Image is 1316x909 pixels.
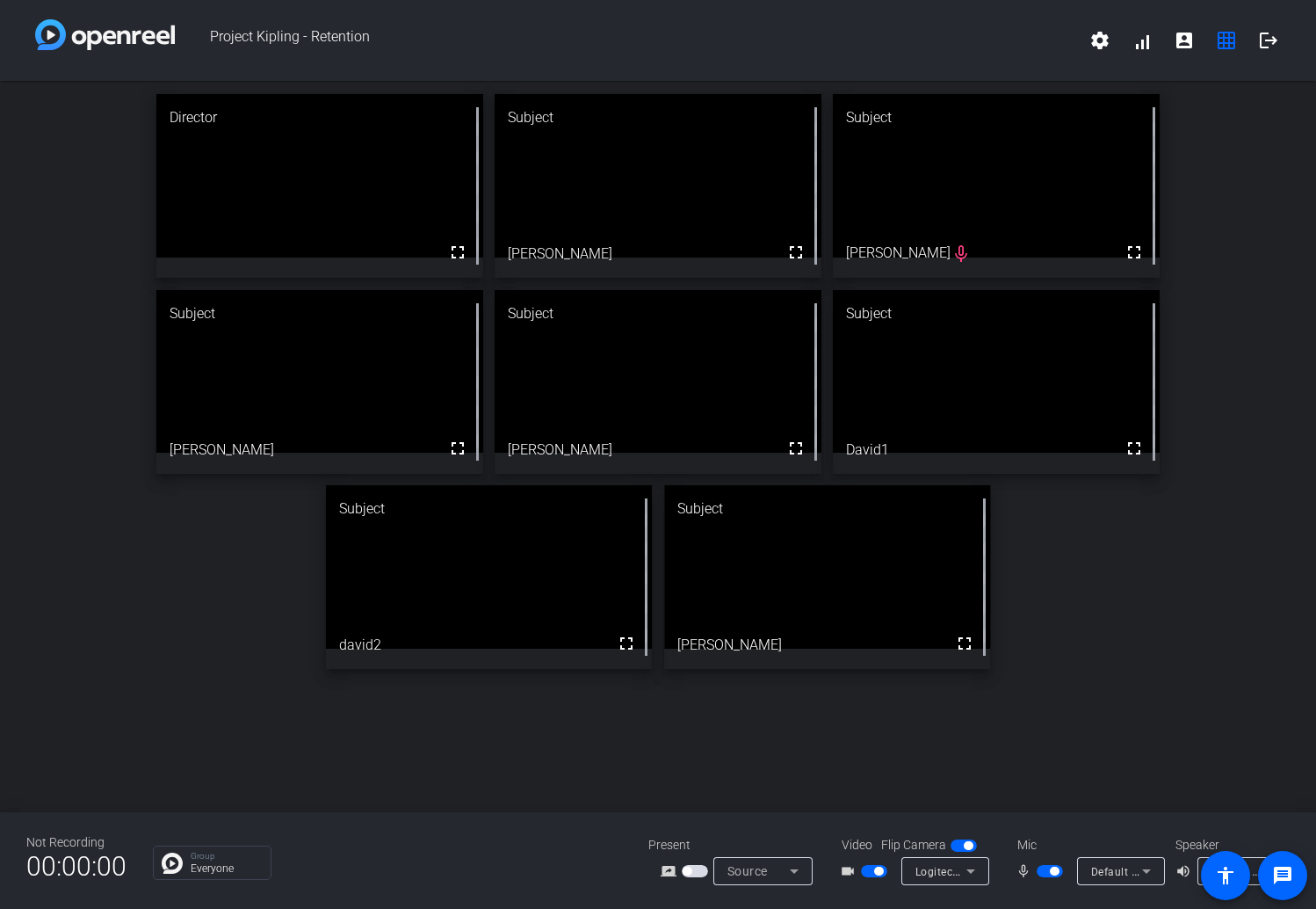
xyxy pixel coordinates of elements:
div: Subject [664,485,990,533]
mat-icon: mic_none [1016,861,1037,882]
mat-icon: volume_up [1175,861,1197,882]
mat-icon: fullscreen [447,438,468,459]
div: Speaker [1175,836,1281,854]
div: Subject [833,290,1159,338]
div: Present [648,836,824,854]
mat-icon: logout [1258,30,1279,51]
mat-icon: fullscreen [447,242,468,263]
mat-icon: fullscreen [785,242,806,263]
mat-icon: account_box [1174,30,1195,51]
span: Project Kipling - Retention [175,19,1079,62]
div: Subject [326,485,652,533]
div: Subject [156,290,482,338]
span: Flip Camera [881,836,946,854]
mat-icon: screen_share_outline [661,861,682,882]
div: Subject [495,94,821,142]
mat-icon: message [1272,865,1293,886]
img: Chat Icon [162,853,183,874]
div: Subject [833,94,1159,142]
mat-icon: settings [1089,30,1110,51]
mat-icon: fullscreen [954,633,975,654]
div: Mic [1000,836,1175,854]
mat-icon: fullscreen [616,633,637,654]
button: signal_cellular_alt [1121,19,1163,62]
mat-icon: fullscreen [1124,242,1145,263]
span: Default - Microphone (3- Logitech BRIO) [1091,864,1293,878]
span: 00:00:00 [26,845,127,888]
p: Everyone [191,863,262,874]
mat-icon: videocam_outline [840,861,861,882]
mat-icon: fullscreen [1124,438,1145,459]
div: Director [156,94,482,142]
img: white-gradient.svg [35,19,175,50]
mat-icon: accessibility [1215,865,1236,886]
span: Source [727,864,768,878]
mat-icon: fullscreen [785,438,806,459]
div: Not Recording [26,833,127,852]
mat-icon: grid_on [1216,30,1237,51]
p: Group [191,852,262,861]
span: Video [842,836,872,854]
span: Logitech BRIO (046d:085e) [915,864,1052,878]
div: Subject [495,290,821,338]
